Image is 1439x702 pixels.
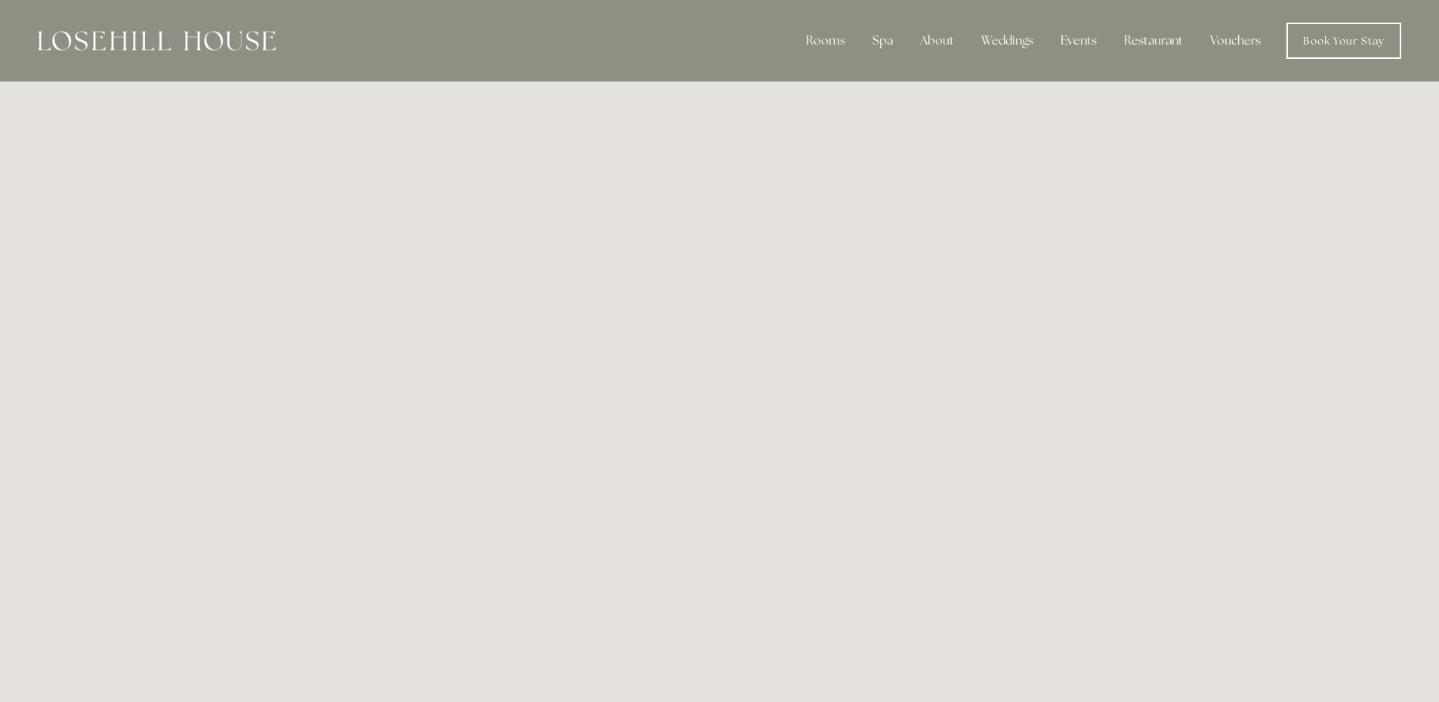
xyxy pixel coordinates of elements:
div: Events [1048,26,1109,56]
img: Losehill House [38,31,276,51]
div: Weddings [969,26,1045,56]
a: Vouchers [1198,26,1273,56]
div: Rooms [794,26,857,56]
a: Book Your Stay [1286,23,1401,59]
div: Spa [860,26,905,56]
div: Restaurant [1112,26,1195,56]
div: About [908,26,966,56]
